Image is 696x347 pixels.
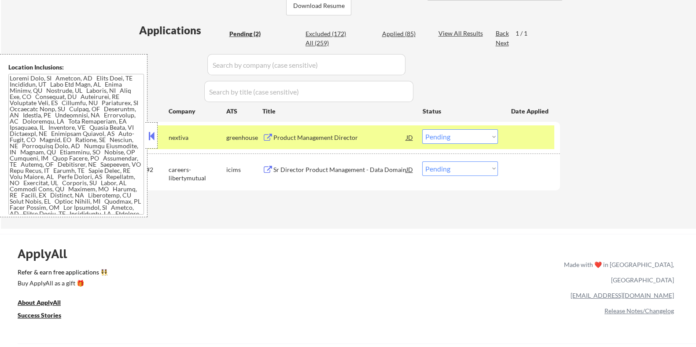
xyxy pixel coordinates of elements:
div: Excluded (172) [306,29,350,38]
a: Buy ApplyAll as a gift 🎁 [18,278,106,289]
div: Pending (2) [229,29,273,38]
input: Search by title (case sensitive) [204,81,413,102]
a: About ApplyAll [18,298,73,309]
div: Applications [139,25,226,36]
div: View All Results [438,29,485,38]
a: Refer & earn free applications 👯‍♀️ [18,269,380,278]
div: Back [495,29,509,38]
div: ApplyAll [18,246,77,261]
a: Success Stories [18,310,73,321]
u: About ApplyAll [18,299,61,306]
div: JD [405,129,414,145]
div: Date Applied [511,107,549,116]
u: Success Stories [18,311,61,319]
div: Location Inclusions: [8,63,144,72]
div: 1 / 1 [515,29,535,38]
div: Made with ❤️ in [GEOGRAPHIC_DATA], [GEOGRAPHIC_DATA] [560,257,674,288]
div: icims [226,165,262,174]
a: Release Notes/Changelog [604,307,674,314]
div: All (259) [306,39,350,47]
a: [EMAIL_ADDRESS][DOMAIN_NAME] [571,292,674,299]
div: nextiva [168,133,226,142]
div: JD [405,161,414,177]
div: Sr Director Product Management - Data Domain [273,165,406,174]
div: ATS [226,107,262,116]
input: Search by company (case sensitive) [207,54,405,75]
div: careers-libertymutual [168,165,226,183]
div: Status [422,103,498,119]
div: greenhouse [226,133,262,142]
div: Buy ApplyAll as a gift 🎁 [18,280,106,286]
div: Title [262,107,414,116]
div: Company [168,107,226,116]
div: Applied (85) [382,29,426,38]
div: Product Management Director [273,133,406,142]
div: Next [495,39,509,47]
